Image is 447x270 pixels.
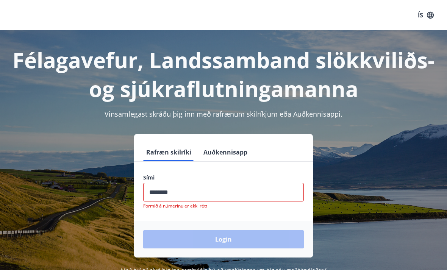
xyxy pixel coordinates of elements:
[200,143,250,161] button: Auðkennisapp
[143,143,194,161] button: Rafræn skilríki
[143,203,304,209] p: Formið á númerinu er ekki rétt
[105,109,342,119] span: Vinsamlegast skráðu þig inn með rafrænum skilríkjum eða Auðkennisappi.
[143,174,304,181] label: Sími
[414,8,438,22] button: ÍS
[9,45,438,103] h1: Félagavefur, Landssamband slökkviliðs- og sjúkraflutningamanna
